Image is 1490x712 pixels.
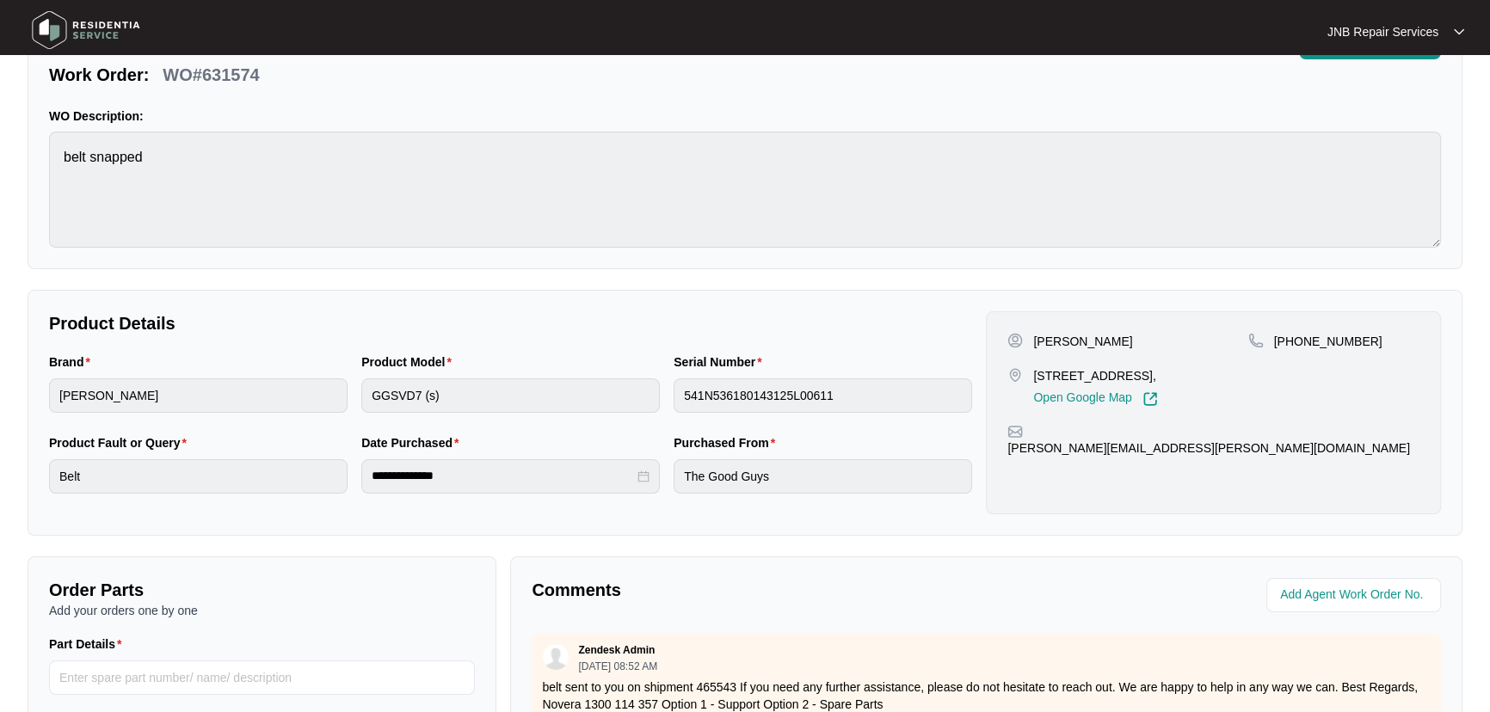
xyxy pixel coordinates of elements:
[1248,333,1264,348] img: map-pin
[361,434,465,451] label: Date Purchased
[163,63,259,87] p: WO#631574
[49,635,129,653] label: Part Details
[49,353,97,371] label: Brand
[1280,585,1431,605] input: Add Agent Work Order No.
[49,459,348,494] input: Product Fault or Query
[674,378,972,413] input: Serial Number
[674,434,782,451] label: Purchased From
[1033,333,1132,350] p: [PERSON_NAME]
[578,643,655,657] p: Zendesk Admin
[1007,424,1023,439] img: map-pin
[543,644,569,670] img: user.svg
[1007,333,1023,348] img: user-pin
[361,353,459,371] label: Product Model
[674,353,768,371] label: Serial Number
[49,107,1441,125] p: WO Description:
[1033,367,1157,384] p: [STREET_ADDRESS],
[49,578,475,602] p: Order Parts
[1454,28,1464,36] img: dropdown arrow
[49,132,1441,248] textarea: belt snapped
[532,578,974,602] p: Comments
[49,311,972,335] p: Product Details
[49,378,348,413] input: Brand
[49,63,149,87] p: Work Order:
[49,602,475,619] p: Add your orders one by one
[1274,333,1382,350] p: [PHONE_NUMBER]
[1142,391,1158,407] img: Link-External
[1327,23,1438,40] p: JNB Repair Services
[1007,439,1410,457] p: [PERSON_NAME][EMAIL_ADDRESS][PERSON_NAME][DOMAIN_NAME]
[1007,367,1023,383] img: map-pin
[26,4,146,56] img: residentia service logo
[49,660,475,695] input: Part Details
[372,467,634,485] input: Date Purchased
[361,378,660,413] input: Product Model
[49,434,194,451] label: Product Fault or Query
[578,661,657,672] p: [DATE] 08:52 AM
[1033,391,1157,407] a: Open Google Map
[674,459,972,494] input: Purchased From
